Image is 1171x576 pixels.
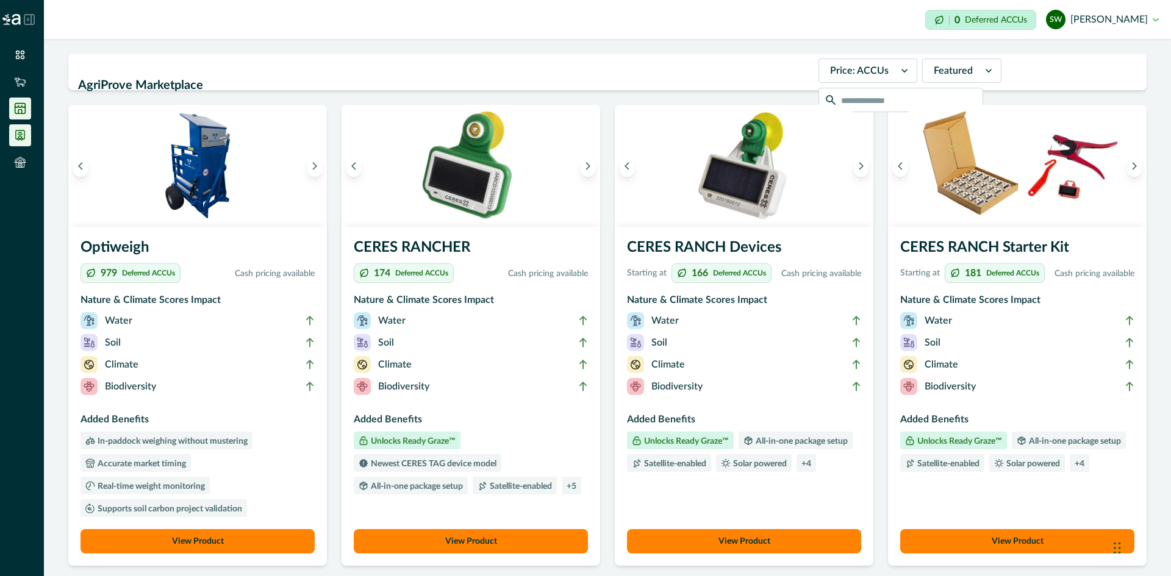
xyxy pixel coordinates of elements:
[900,293,1134,312] h3: Nature & Climate Scores Impact
[307,155,322,177] button: Next image
[925,357,958,372] p: Climate
[627,529,861,553] button: View Product
[651,313,679,328] p: Water
[122,269,175,277] p: Deferred ACCUs
[713,269,766,277] p: Deferred ACCUs
[915,460,979,468] p: Satellite-enabled
[368,482,463,491] p: All-in-one package setup
[925,313,952,328] p: Water
[105,335,121,350] p: Soil
[986,269,1039,277] p: Deferred ACCUs
[620,155,634,177] button: Previous image
[105,379,156,394] p: Biodiversity
[81,412,315,432] h3: Added Benefits
[395,269,448,277] p: Deferred ACCUs
[651,379,703,394] p: Biodiversity
[378,357,412,372] p: Climate
[900,412,1134,432] h3: Added Benefits
[692,268,708,278] p: 166
[925,379,976,394] p: Biodiversity
[888,105,1147,227] img: A CERES RANCH starter kit
[642,437,729,446] p: Unlocks Ready Graze™
[854,155,868,177] button: Next image
[651,335,667,350] p: Soil
[965,15,1027,24] p: Deferred ACCUs
[1075,460,1084,468] p: + 4
[374,268,390,278] p: 174
[81,236,315,263] h3: Optiweigh
[642,460,706,468] p: Satellite-enabled
[615,105,873,227] img: A single CERES RANCH device
[95,482,205,491] p: Real-time weight monitoring
[1046,5,1159,34] button: Stephen Warnken[PERSON_NAME]
[900,529,1134,553] button: View Product
[78,74,811,97] h2: AgriProve Marketplace
[776,268,861,280] p: Cash pricing available
[1026,437,1121,446] p: All-in-one package setup
[354,529,588,553] button: View Product
[965,268,981,278] p: 181
[801,460,811,468] p: + 4
[105,357,138,372] p: Climate
[651,357,685,372] p: Climate
[915,437,1002,446] p: Unlocks Ready Graze™
[459,268,588,280] p: Cash pricing available
[627,267,667,280] p: Starting at
[185,268,315,280] p: Cash pricing available
[1114,530,1121,566] div: Drag
[101,268,117,278] p: 979
[95,460,186,468] p: Accurate market timing
[627,293,861,312] h3: Nature & Climate Scores Impact
[900,236,1134,263] h3: CERES RANCH Starter Kit
[368,460,496,468] p: Newest CERES TAG device model
[2,14,21,25] img: Logo
[487,482,552,491] p: Satellite-enabled
[378,335,394,350] p: Soil
[893,155,908,177] button: Previous image
[346,155,361,177] button: Previous image
[368,437,456,446] p: Unlocks Ready Graze™
[1110,517,1171,576] iframe: Chat Widget
[731,460,787,468] p: Solar powered
[354,236,588,263] h3: CERES RANCHER
[753,437,848,446] p: All-in-one package setup
[95,437,248,446] p: In-paddock weighing without mustering
[378,379,429,394] p: Biodiversity
[567,482,576,491] p: + 5
[900,267,940,280] p: Starting at
[105,313,132,328] p: Water
[81,529,315,553] button: View Product
[68,105,327,227] img: An Optiweigh unit
[627,236,861,263] h3: CERES RANCH Devices
[1004,460,1060,468] p: Solar powered
[73,155,88,177] button: Previous image
[1127,155,1142,177] button: Next image
[354,293,588,312] h3: Nature & Climate Scores Impact
[925,335,940,350] p: Soil
[627,412,861,432] h3: Added Benefits
[954,15,960,25] p: 0
[378,313,406,328] p: Water
[95,505,242,513] p: Supports soil carbon project validation
[342,105,600,227] img: A single CERES RANCHER device
[581,155,595,177] button: Next image
[81,293,315,312] h3: Nature & Climate Scores Impact
[1050,268,1134,280] p: Cash pricing available
[354,412,588,432] h3: Added Benefits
